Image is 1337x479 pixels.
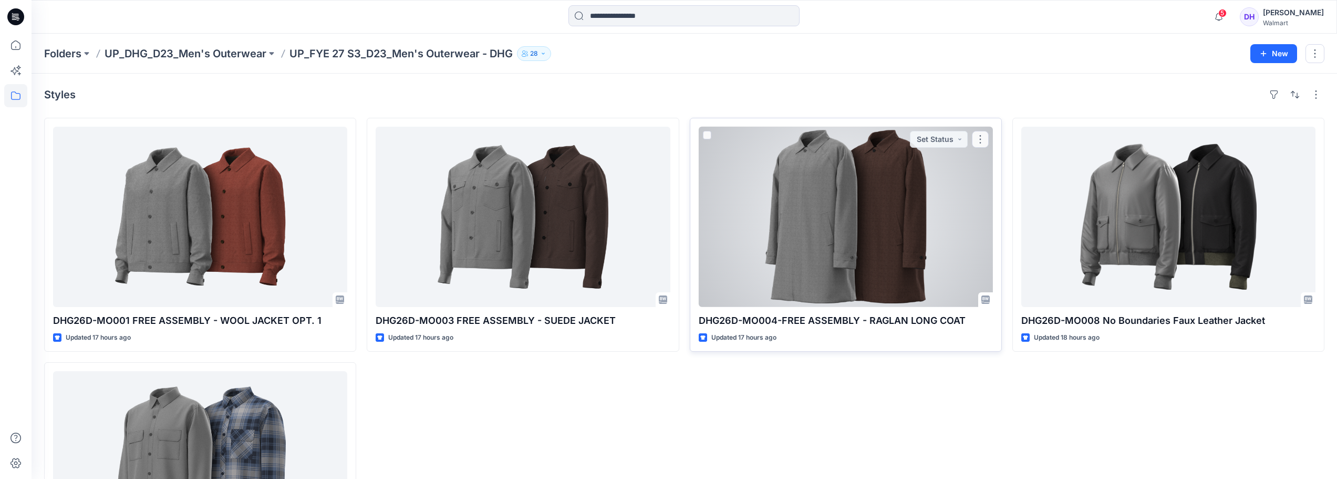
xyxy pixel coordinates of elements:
p: UP_FYE 27 S3_D23_Men's Outerwear - DHG [289,46,513,61]
p: 28 [530,48,538,59]
button: 28 [517,46,551,61]
p: Updated 17 hours ago [711,332,776,343]
div: [PERSON_NAME] [1263,6,1324,19]
a: DHG26D-MO004-FREE ASSEMBLY - RAGLAN LONG COAT [699,127,993,307]
p: Updated 18 hours ago [1034,332,1100,343]
a: DHG26D-MO003 FREE ASSEMBLY - SUEDE JACKET [376,127,670,307]
a: DHG26D-MO008 No Boundaries Faux Leather Jacket [1021,127,1315,307]
p: Updated 17 hours ago [66,332,131,343]
div: Walmart [1263,19,1324,27]
a: DHG26D-MO001 FREE ASSEMBLY - WOOL JACKET OPT. 1 [53,127,347,307]
p: DHG26D-MO001 FREE ASSEMBLY - WOOL JACKET OPT. 1 [53,313,347,328]
p: DHG26D-MO003 FREE ASSEMBLY - SUEDE JACKET [376,313,670,328]
p: DHG26D-MO008 No Boundaries Faux Leather Jacket [1021,313,1315,328]
a: Folders [44,46,81,61]
p: Updated 17 hours ago [388,332,453,343]
div: DH [1240,7,1259,26]
h4: Styles [44,88,76,101]
a: UP_DHG_D23_Men's Outerwear [105,46,266,61]
button: New [1250,44,1297,63]
p: DHG26D-MO004-FREE ASSEMBLY - RAGLAN LONG COAT [699,313,993,328]
span: 5 [1218,9,1227,17]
